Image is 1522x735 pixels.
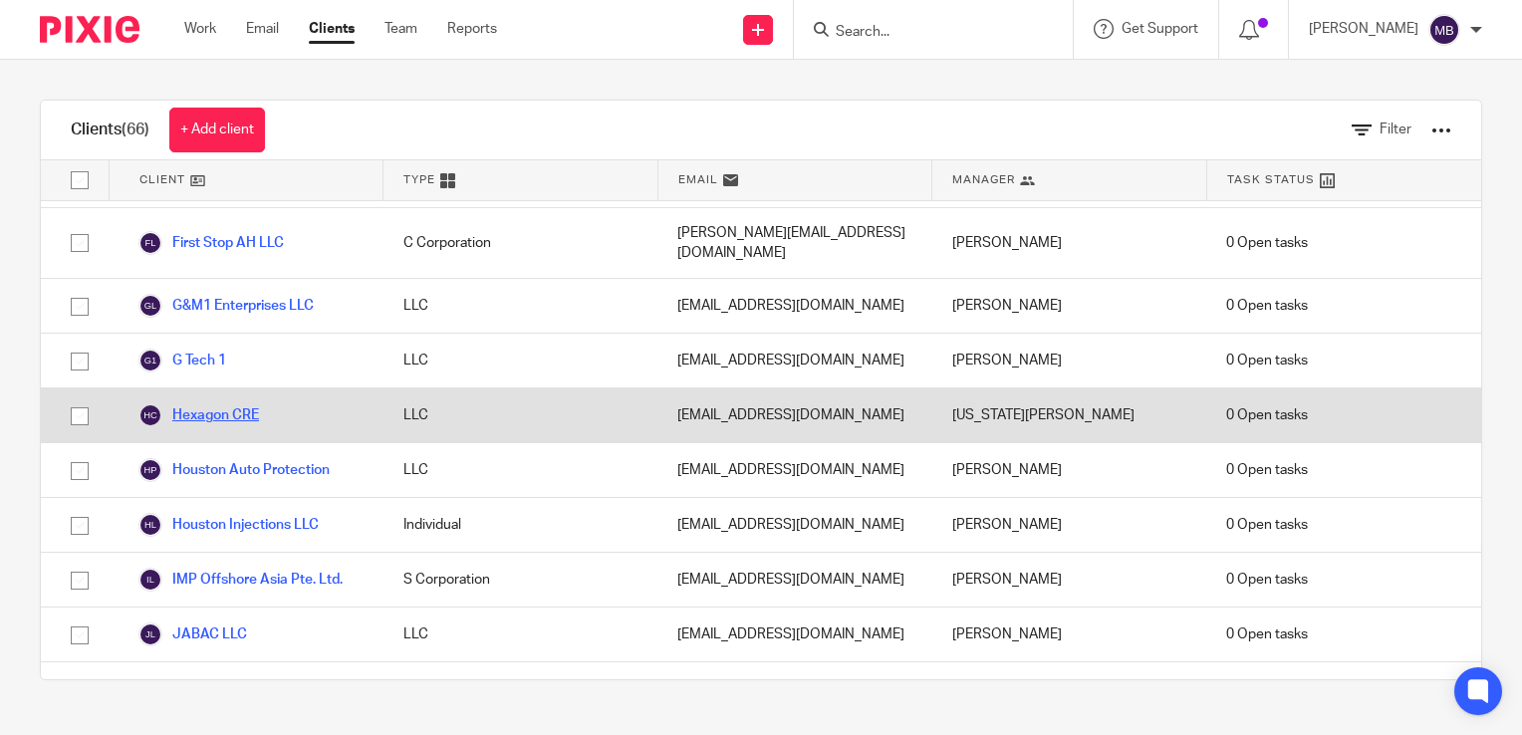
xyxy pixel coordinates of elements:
a: First Stop AH LLC [138,231,284,255]
div: [PERSON_NAME][EMAIL_ADDRESS][DOMAIN_NAME] [657,208,932,279]
div: LLC [383,334,658,387]
img: svg%3E [138,231,162,255]
span: Email [678,171,718,188]
div: [EMAIL_ADDRESS][DOMAIN_NAME] [657,388,932,442]
img: svg%3E [138,568,162,592]
img: svg%3E [138,513,162,537]
span: (66) [122,122,149,137]
span: Type [403,171,435,188]
div: LLC [383,662,658,733]
div: C Corporation [383,208,658,279]
span: 0 Open tasks [1226,405,1308,425]
span: 0 Open tasks [1226,515,1308,535]
span: 0 Open tasks [1226,233,1308,253]
a: Team [384,19,417,39]
h1: Clients [71,120,149,140]
div: [EMAIL_ADDRESS][DOMAIN_NAME] [657,443,932,497]
span: 0 Open tasks [1226,351,1308,370]
a: IMP Offshore Asia Pte. Ltd. [138,568,343,592]
div: [EMAIL_ADDRESS][DOMAIN_NAME] [657,279,932,333]
p: [PERSON_NAME] [1309,19,1418,39]
a: Work [184,19,216,39]
span: Get Support [1122,22,1198,36]
span: Task Status [1227,171,1315,188]
div: [PERSON_NAME] [932,498,1207,552]
img: svg%3E [138,458,162,482]
div: LLC [383,388,658,442]
div: [PERSON_NAME] [932,279,1207,333]
div: Individual [383,498,658,552]
span: Manager [952,171,1015,188]
a: Clients [309,19,355,39]
div: [EMAIL_ADDRESS][DOMAIN_NAME] [657,334,932,387]
a: Reports [447,19,497,39]
a: Email [246,19,279,39]
img: Pixie [40,16,139,43]
div: [US_STATE][PERSON_NAME] [932,388,1207,442]
div: [PERSON_NAME] [932,208,1207,279]
div: [PERSON_NAME] [932,608,1207,661]
div: [PERSON_NAME] [932,334,1207,387]
a: Houston Auto Protection [138,458,330,482]
img: svg%3E [1428,14,1460,46]
div: [PERSON_NAME] [932,553,1207,607]
div: LLC [383,443,658,497]
span: 0 Open tasks [1226,460,1308,480]
span: 0 Open tasks [1226,296,1308,316]
span: 0 Open tasks [1226,624,1308,644]
div: LLC [383,279,658,333]
div: LLC [383,608,658,661]
div: [EMAIL_ADDRESS][DOMAIN_NAME] [657,608,932,661]
div: [EMAIL_ADDRESS][DOMAIN_NAME] [657,498,932,552]
div: [PERSON_NAME] [932,662,1207,733]
input: Search [834,24,1013,42]
a: Houston Injections LLC [138,513,319,537]
a: + Add client [169,108,265,152]
img: svg%3E [138,349,162,372]
div: [PERSON_NAME] [932,443,1207,497]
a: G Tech 1 [138,349,226,372]
img: svg%3E [138,403,162,427]
span: Client [139,171,185,188]
div: [EMAIL_ADDRESS][DOMAIN_NAME] [657,553,932,607]
a: G&M1 Enterprises LLC [138,294,314,318]
span: 0 Open tasks [1226,570,1308,590]
input: Select all [61,161,99,199]
a: JABAC LLC [138,622,247,646]
div: [DOMAIN_NAME][EMAIL_ADDRESS][DOMAIN_NAME] [657,662,932,733]
span: Filter [1380,122,1411,136]
img: svg%3E [138,622,162,646]
div: S Corporation [383,553,658,607]
a: Hexagon CRE [138,403,259,427]
img: svg%3E [138,294,162,318]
